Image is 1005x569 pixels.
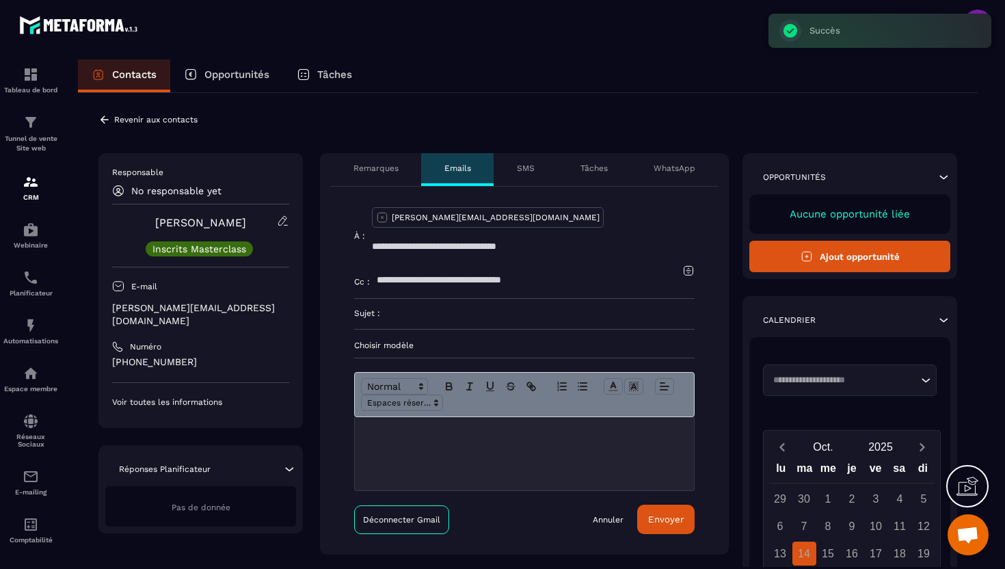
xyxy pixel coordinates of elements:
[23,222,39,238] img: automations
[3,307,58,355] a: automationsautomationsAutomatisations
[3,104,58,163] a: formationformationTunnel de vente Site web
[3,337,58,345] p: Automatisations
[768,514,792,538] div: 6
[864,542,888,566] div: 17
[763,172,826,183] p: Opportunités
[23,114,39,131] img: formation
[3,194,58,201] p: CRM
[888,487,912,511] div: 4
[354,230,365,241] p: À :
[517,163,535,174] p: SMS
[888,514,912,538] div: 11
[114,115,198,124] p: Revenir aux contacts
[354,276,370,287] p: Cc :
[792,487,816,511] div: 30
[354,340,695,351] p: Choisir modèle
[131,281,157,292] p: E-mail
[911,459,935,483] div: di
[3,211,58,259] a: automationsautomationsWebinaire
[112,68,157,81] p: Contacts
[3,241,58,249] p: Webinaire
[840,542,864,566] div: 16
[580,163,608,174] p: Tâches
[593,514,624,525] a: Annuler
[912,487,936,511] div: 5
[948,514,989,555] div: Ouvrir le chat
[3,163,58,211] a: formationformationCRM
[864,487,888,511] div: 3
[152,244,246,254] p: Inscrits Masterclass
[3,86,58,94] p: Tableau de bord
[170,59,283,92] a: Opportunités
[204,68,269,81] p: Opportunités
[392,212,600,223] p: [PERSON_NAME][EMAIL_ADDRESS][DOMAIN_NAME]
[3,433,58,448] p: Réseaux Sociaux
[3,355,58,403] a: automationsautomationsEspace membre
[23,66,39,83] img: formation
[816,487,840,511] div: 1
[637,505,695,534] button: Envoyer
[112,397,289,408] p: Voir toutes les informations
[23,317,39,334] img: automations
[769,438,794,456] button: Previous month
[792,514,816,538] div: 7
[852,435,909,459] button: Open years overlay
[112,302,289,328] p: [PERSON_NAME][EMAIL_ADDRESS][DOMAIN_NAME]
[131,185,222,196] p: No responsable yet
[3,506,58,554] a: accountantaccountantComptabilité
[3,488,58,496] p: E-mailing
[23,468,39,485] img: email
[317,68,352,81] p: Tâches
[792,542,816,566] div: 14
[3,403,58,458] a: social-networksocial-networkRéseaux Sociaux
[840,459,864,483] div: je
[444,163,471,174] p: Emails
[283,59,366,92] a: Tâches
[3,259,58,307] a: schedulerschedulerPlanificateur
[769,459,793,483] div: lu
[816,514,840,538] div: 8
[768,373,917,387] input: Search for option
[112,356,289,369] p: [PHONE_NUMBER]
[23,174,39,190] img: formation
[749,241,950,272] button: Ajout opportunité
[793,459,817,483] div: ma
[23,365,39,382] img: automations
[172,503,230,512] span: Pas de donnée
[794,435,852,459] button: Open months overlay
[3,289,58,297] p: Planificateur
[863,459,887,483] div: ve
[654,163,695,174] p: WhatsApp
[763,315,816,326] p: Calendrier
[23,269,39,286] img: scheduler
[816,459,840,483] div: me
[912,542,936,566] div: 19
[763,365,937,396] div: Search for option
[119,464,211,475] p: Réponses Planificateur
[864,514,888,538] div: 10
[816,542,840,566] div: 15
[78,59,170,92] a: Contacts
[23,516,39,533] img: accountant
[912,514,936,538] div: 12
[354,505,449,534] a: Déconnecter Gmail
[887,459,911,483] div: sa
[763,208,937,220] p: Aucune opportunité liée
[909,438,935,456] button: Next month
[19,12,142,38] img: logo
[23,413,39,429] img: social-network
[353,163,399,174] p: Remarques
[840,487,864,511] div: 2
[888,542,912,566] div: 18
[354,308,380,319] p: Sujet :
[155,216,246,229] a: [PERSON_NAME]
[3,56,58,104] a: formationformationTableau de bord
[768,542,792,566] div: 13
[768,487,792,511] div: 29
[3,385,58,393] p: Espace membre
[130,341,161,352] p: Numéro
[3,536,58,544] p: Comptabilité
[3,458,58,506] a: emailemailE-mailing
[840,514,864,538] div: 9
[112,167,289,178] p: Responsable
